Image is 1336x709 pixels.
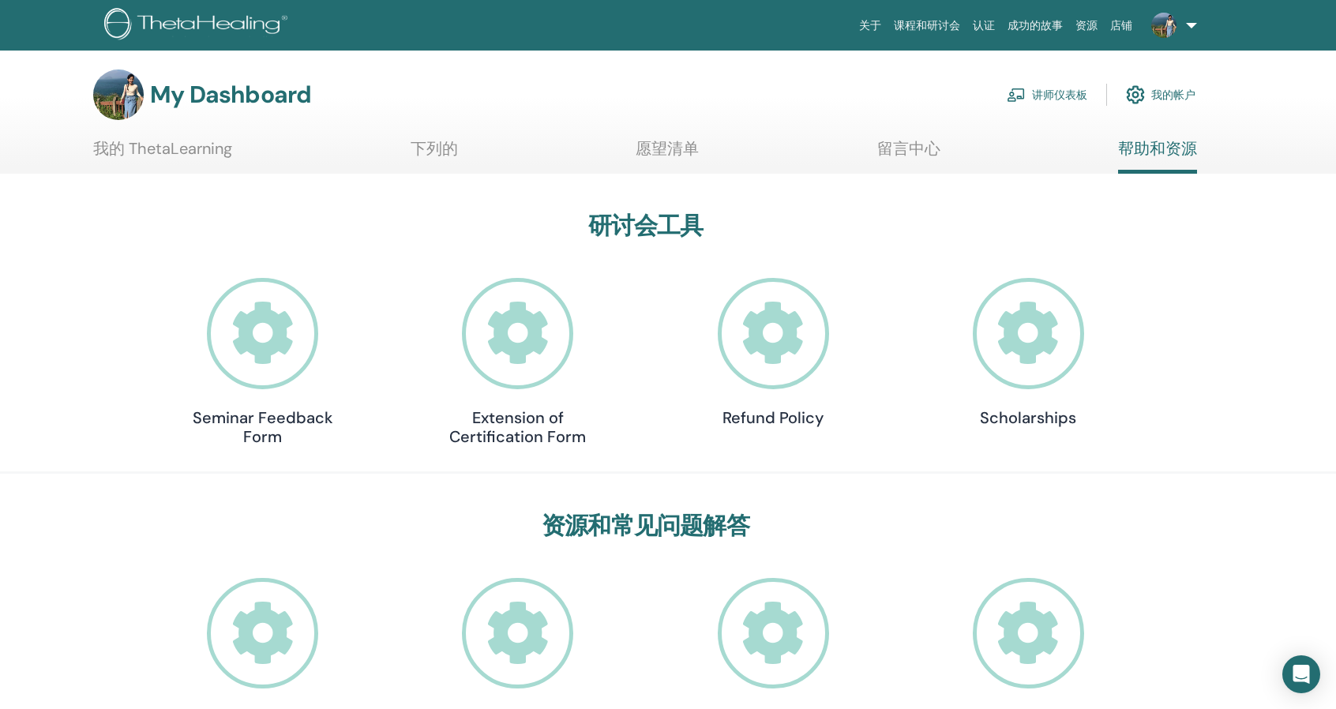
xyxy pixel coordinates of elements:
img: cog.svg [1126,81,1145,108]
a: 我的 ThetaLearning [93,139,232,170]
h4: Scholarships [949,408,1107,427]
h4: Seminar Feedback Form [184,408,342,446]
h3: 研讨会工具 [184,212,1108,240]
img: default.jpg [1151,13,1177,38]
a: 我的帐户 [1126,77,1195,112]
a: 店铺 [1104,11,1139,40]
h3: 资源和常见问题解答 [184,512,1108,540]
a: Scholarships [949,278,1107,427]
a: 资源 [1069,11,1104,40]
div: Open Intercom Messenger [1282,655,1320,693]
a: 课程和研讨会 [888,11,966,40]
h4: Extension of Certification Form [439,408,597,446]
h3: My Dashboard [150,81,311,109]
img: chalkboard-teacher.svg [1007,88,1026,102]
a: Refund Policy [694,278,852,427]
a: 认证 [966,11,1001,40]
a: 关于 [853,11,888,40]
a: 留言中心 [877,139,940,170]
a: Extension of Certification Form [439,278,597,446]
a: 下列的 [411,139,458,170]
a: 成功的故事 [1001,11,1069,40]
img: logo.png [104,8,293,43]
h4: Refund Policy [694,408,852,427]
a: 帮助和资源 [1118,139,1197,174]
a: Seminar Feedback Form [184,278,342,446]
img: default.jpg [93,69,144,120]
a: 讲师仪表板 [1007,77,1087,112]
a: 愿望清单 [636,139,699,170]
